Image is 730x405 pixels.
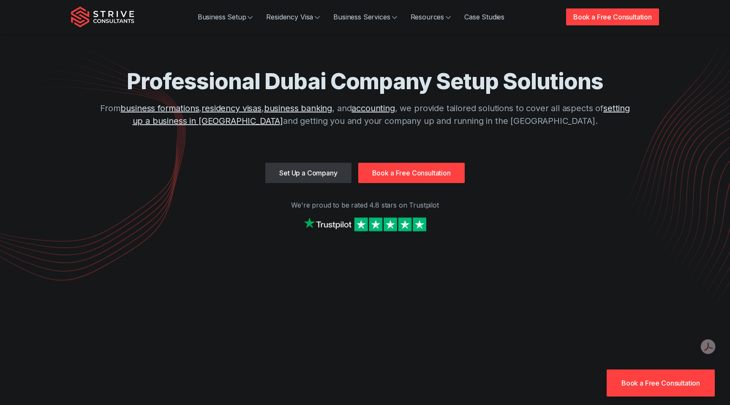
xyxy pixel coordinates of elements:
a: Set Up a Company [265,163,351,183]
a: Book a Free Consultation [566,8,659,25]
a: Book a Free Consultation [607,369,715,397]
p: We're proud to be rated 4.8 stars on Trustpilot [71,200,659,210]
a: residency visas [202,103,261,113]
a: business formations [120,103,199,113]
a: business banking [264,103,332,113]
a: Book a Free Consultation [358,163,465,183]
a: accounting [351,103,395,113]
h1: Professional Dubai Company Setup Solutions [95,68,635,95]
a: Residency Visa [259,8,327,25]
p: From , , , and , we provide tailored solutions to cover all aspects of and getting you and your c... [95,102,635,127]
a: Resources [404,8,458,25]
a: Business Services [327,8,403,25]
a: Case Studies [458,8,511,25]
img: Strive Consultants [71,6,134,27]
img: Strive on Trustpilot [302,215,428,233]
a: Business Setup [191,8,260,25]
